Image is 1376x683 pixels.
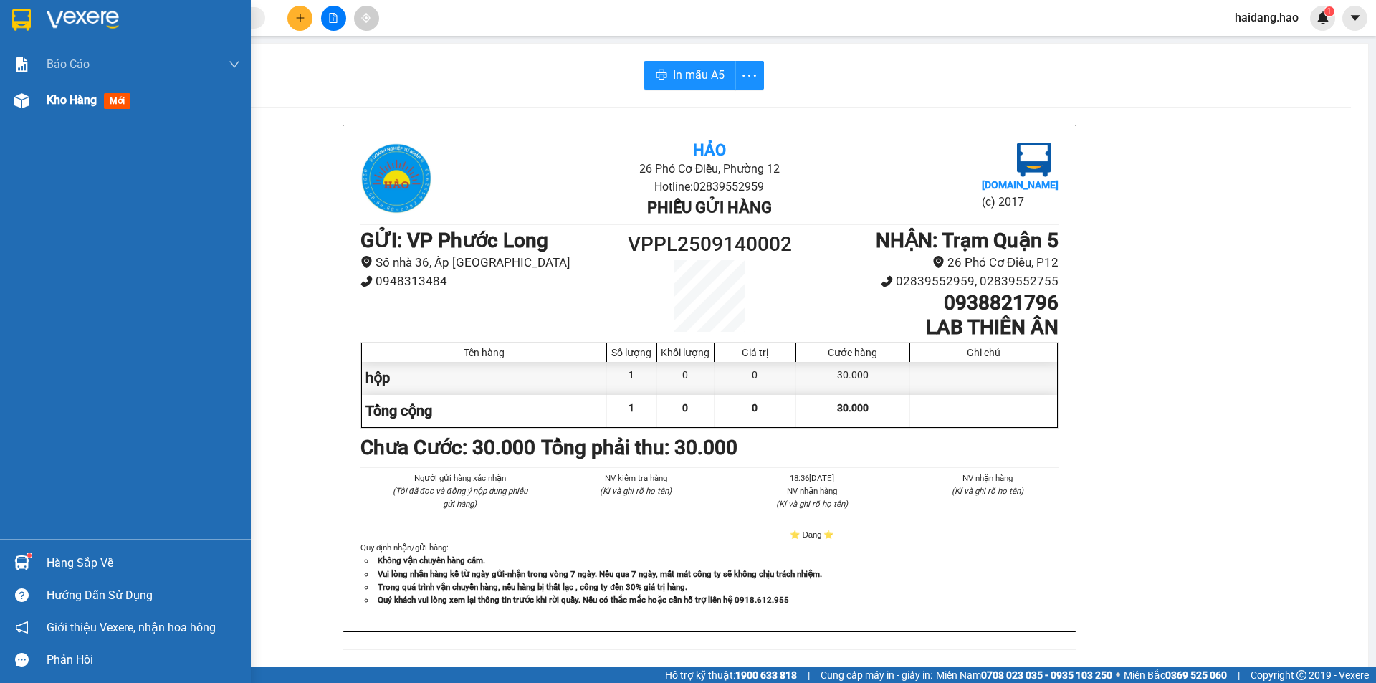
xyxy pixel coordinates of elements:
span: file-add [328,13,338,23]
div: 0 [715,362,796,394]
div: Quy định nhận/gửi hàng : [360,541,1059,606]
li: 26 Phó Cơ Điều, P12 [797,253,1059,272]
li: 18:36[DATE] [741,472,883,484]
span: mới [104,93,130,109]
span: In mẫu A5 [673,66,725,84]
span: | [808,667,810,683]
span: Giới thiệu Vexere, nhận hoa hồng [47,618,216,636]
span: Miền Bắc [1124,667,1227,683]
button: plus [287,6,312,31]
span: aim [361,13,371,23]
img: logo-vxr [12,9,31,31]
span: 1 [1327,6,1332,16]
div: Phản hồi [47,649,240,671]
div: hộp [362,362,607,394]
li: (c) 2017 [982,193,1059,211]
span: | [1238,667,1240,683]
span: Miền Nam [936,667,1112,683]
img: solution-icon [14,57,29,72]
strong: Quý khách vui lòng xem lại thông tin trước khi rời quầy. Nếu có thắc mắc hoặc cần hỗ trợ liên hệ ... [378,595,789,605]
img: logo.jpg [18,18,90,90]
li: NV nhận hàng [917,472,1059,484]
span: ⚪️ [1116,672,1120,678]
div: 0 [657,362,715,394]
span: Báo cáo [47,55,90,73]
b: GỬI : VP Phước Long [18,104,206,128]
span: 1 [629,402,634,414]
sup: 1 [1324,6,1334,16]
i: (Kí và ghi rõ họ tên) [776,499,848,509]
b: GỬI : VP Phước Long [360,229,548,252]
div: Khối lượng [661,347,710,358]
span: caret-down [1349,11,1362,24]
img: warehouse-icon [14,555,29,570]
b: Phiếu gửi hàng [647,199,772,216]
div: Giá trị [718,347,792,358]
span: Tổng cộng [365,402,432,419]
span: down [229,59,240,70]
li: NV kiểm tra hàng [565,472,707,484]
img: logo.jpg [1017,143,1051,177]
i: (Kí và ghi rõ họ tên) [600,486,672,496]
span: printer [656,69,667,82]
li: Người gửi hàng xác nhận [389,472,531,484]
i: (Kí và ghi rõ họ tên) [952,486,1023,496]
li: 02839552959, 02839552755 [797,272,1059,291]
div: Số lượng [611,347,653,358]
strong: 0708 023 035 - 0935 103 250 [981,669,1112,681]
img: logo.jpg [360,143,432,214]
div: Tên hàng [365,347,603,358]
b: NHẬN : Trạm Quận 5 [876,229,1059,252]
sup: 1 [27,553,32,558]
span: message [15,653,29,667]
strong: Trong quá trình vận chuyển hàng, nếu hàng bị thất lạc , công ty đền 30% giá trị hàng. [378,582,687,592]
span: 30.000 [837,402,869,414]
h1: 0938821796 [797,291,1059,315]
span: phone [360,275,373,287]
li: Số nhà 36, Ấp [GEOGRAPHIC_DATA] [360,253,622,272]
li: 0948313484 [360,272,622,291]
span: question-circle [15,588,29,602]
li: 26 Phó Cơ Điều, Phường 12 [477,160,942,178]
b: Hảo [693,141,726,159]
span: environment [932,256,945,268]
span: notification [15,621,29,634]
span: Kho hàng [47,93,97,107]
li: Hotline: 02839552959 [477,178,942,196]
img: icon-new-feature [1317,11,1329,24]
div: 30.000 [796,362,910,394]
li: ⭐ Đăng ⭐ [741,528,883,541]
li: NV nhận hàng [741,484,883,497]
span: 0 [682,402,688,414]
span: haidang.hao [1223,9,1310,27]
li: Hotline: 02839552959 [134,53,599,71]
div: Hàng sắp về [47,553,240,574]
button: file-add [321,6,346,31]
span: plus [295,13,305,23]
div: Ghi chú [914,347,1053,358]
span: phone [881,275,893,287]
div: 1 [607,362,657,394]
span: copyright [1296,670,1306,680]
div: Cước hàng [800,347,906,358]
button: caret-down [1342,6,1367,31]
b: [DOMAIN_NAME] [982,179,1059,191]
h1: VPPL2509140002 [622,229,797,260]
span: 0 [752,402,758,414]
b: Tổng phải thu: 30.000 [541,436,737,459]
div: Hướng dẫn sử dụng [47,585,240,606]
button: printerIn mẫu A5 [644,61,736,90]
strong: Vui lòng nhận hàng kể từ ngày gửi-nhận trong vòng 7 ngày. Nếu qua 7 ngày, mất mát công ty sẽ khôn... [378,569,822,579]
button: more [735,61,764,90]
strong: Không vận chuyển hàng cấm. [378,555,485,565]
i: (Tôi đã đọc và đồng ý nộp dung phiếu gửi hàng) [393,486,527,509]
li: 26 Phó Cơ Điều, Phường 12 [134,35,599,53]
img: warehouse-icon [14,93,29,108]
b: Chưa Cước : 30.000 [360,436,535,459]
button: aim [354,6,379,31]
strong: 0369 525 060 [1165,669,1227,681]
span: more [736,67,763,85]
strong: 1900 633 818 [735,669,797,681]
span: environment [360,256,373,268]
h1: LAB THIÊN ÂN [797,315,1059,340]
